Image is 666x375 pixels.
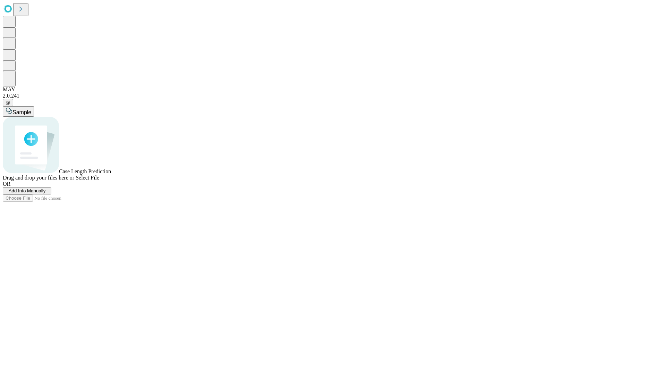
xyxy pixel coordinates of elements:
span: @ [6,100,10,105]
span: Case Length Prediction [59,168,111,174]
span: Select File [76,175,99,181]
span: Add Info Manually [9,188,46,193]
span: Sample [12,109,31,115]
button: Sample [3,106,34,117]
button: Add Info Manually [3,187,51,194]
button: @ [3,99,13,106]
div: MAY [3,86,663,93]
span: OR [3,181,10,187]
span: Drag and drop your files here or [3,175,74,181]
div: 2.0.241 [3,93,663,99]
